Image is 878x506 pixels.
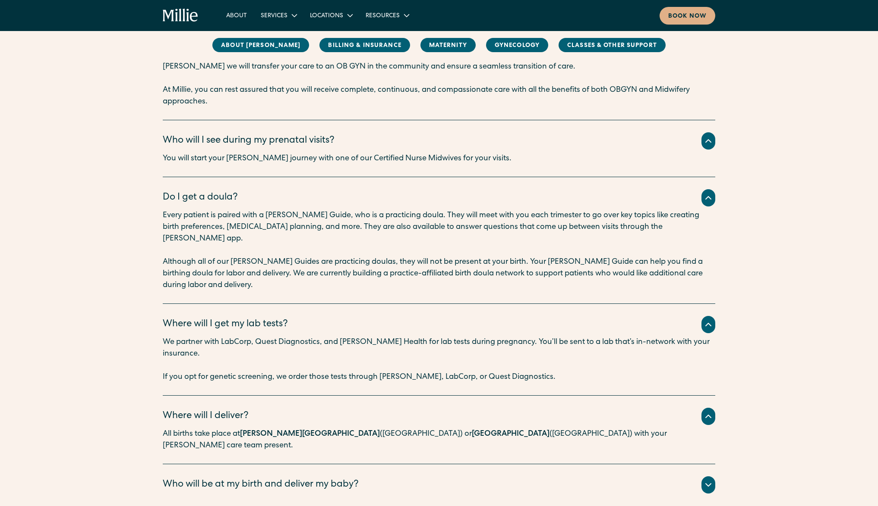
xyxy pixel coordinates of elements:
[163,153,715,165] p: You will start your [PERSON_NAME] journey with one of our Certified Nurse Midwives for your visits.
[163,318,288,332] div: Where will I get my lab tests?
[163,372,715,383] p: If you opt for genetic screening, we order those tests through [PERSON_NAME], LabCorp, or Quest D...
[212,38,309,52] a: About [PERSON_NAME]
[163,9,199,22] a: home
[163,360,715,372] p: ‍
[660,7,715,25] a: Book now
[240,430,380,438] strong: [PERSON_NAME][GEOGRAPHIC_DATA]
[219,8,254,22] a: About
[163,134,335,148] div: Who will I see during my prenatal visits?
[303,8,359,22] div: Locations
[163,73,715,84] p: ‍
[163,256,715,291] p: Although all of our [PERSON_NAME] Guides are practicing doulas, they will not be present at your ...
[163,245,715,256] p: ‍
[472,430,550,438] strong: [GEOGRAPHIC_DATA]
[254,8,303,22] div: Services
[163,428,715,452] p: All births take place at ([GEOGRAPHIC_DATA]) or ([GEOGRAPHIC_DATA]) with your [PERSON_NAME] care ...
[310,12,343,21] div: Locations
[163,210,715,245] p: Every patient is paired with a [PERSON_NAME] Guide, who is a practicing doula. They will meet wit...
[486,38,548,52] a: Gynecology
[668,12,707,21] div: Book now
[163,478,359,492] div: Who will be at my birth and deliver my baby?
[163,337,715,360] p: We partner with LabCorp, Quest Diagnostics, and [PERSON_NAME] Health for lab tests during pregnan...
[359,8,415,22] div: Resources
[163,191,238,205] div: Do I get a doula?
[420,38,476,52] a: MAternity
[319,38,410,52] a: Billing & Insurance
[559,38,666,52] a: Classes & Other Support
[163,84,715,108] p: At Millie, you can rest assured that you will receive complete, continuous, and compassionate car...
[163,409,249,424] div: Where will I deliver?
[261,12,287,21] div: Services
[366,12,400,21] div: Resources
